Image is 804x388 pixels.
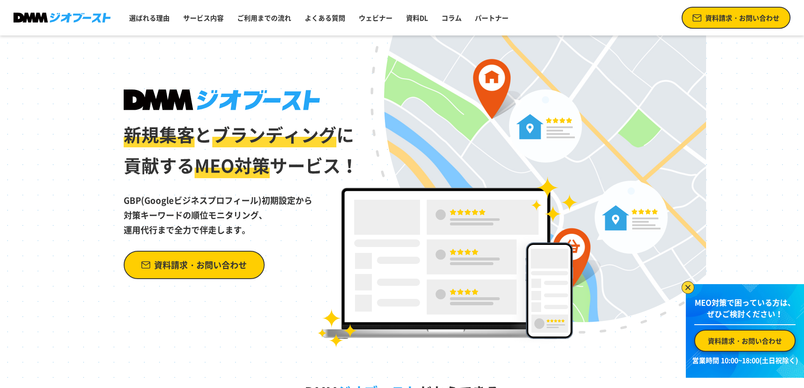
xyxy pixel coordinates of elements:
[694,330,796,352] a: 資料請求・お問い合わせ
[682,7,790,29] a: 資料請求・お問い合わせ
[708,336,782,346] span: 資料請求・お問い合わせ
[691,355,799,365] p: 営業時間 10:00~18:00(土日祝除く)
[14,13,111,23] img: DMMジオブースト
[195,152,270,178] span: MEO対策
[682,281,694,294] img: バナーを閉じる
[705,13,780,23] span: 資料請求・お問い合わせ
[355,9,396,26] a: ウェビナー
[694,297,796,325] p: MEO対策で困っている方は、 ぜひご検討ください！
[124,121,195,147] span: 新規集客
[234,9,295,26] a: ご利用までの流れ
[471,9,512,26] a: パートナー
[438,9,465,26] a: コラム
[403,9,431,26] a: 資料DL
[124,181,359,237] p: GBP(Googleビジネスプロフィール)初期設定から 対策キーワードの順位モニタリング、 運用代行まで全力で伴走します。
[126,9,173,26] a: 選ばれる理由
[180,9,227,26] a: サービス内容
[154,258,247,272] span: 資料請求・お問い合わせ
[124,251,265,279] a: 資料請求・お問い合わせ
[212,121,336,147] span: ブランディング
[124,90,359,181] h1: と に 貢献する サービス！
[301,9,349,26] a: よくある質問
[124,90,320,111] img: DMMジオブースト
